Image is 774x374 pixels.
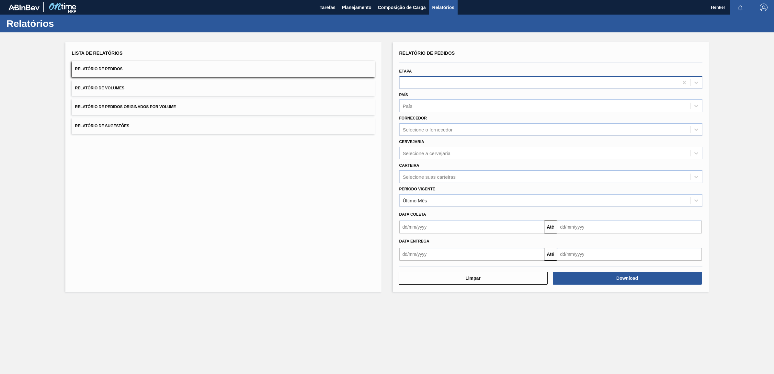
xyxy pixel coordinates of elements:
[557,248,702,261] input: dd/mm/yyyy
[760,4,768,11] img: Logout
[399,51,455,56] span: Relatório de Pedidos
[75,124,130,128] span: Relatório de Sugestões
[557,221,702,233] input: dd/mm/yyyy
[399,187,435,191] label: Período Vigente
[72,118,375,134] button: Relatório de Sugestões
[399,248,544,261] input: dd/mm/yyyy
[399,239,429,244] span: Data entrega
[399,212,426,217] span: Data coleta
[403,103,413,109] div: País
[399,93,408,97] label: País
[75,86,124,90] span: Relatório de Volumes
[342,4,371,11] span: Planejamento
[72,61,375,77] button: Relatório de Pedidos
[378,4,426,11] span: Composição de Carga
[403,127,453,132] div: Selecione o fornecedor
[553,272,702,285] button: Download
[75,105,176,109] span: Relatório de Pedidos Originados por Volume
[6,20,121,27] h1: Relatórios
[399,221,544,233] input: dd/mm/yyyy
[544,248,557,261] button: Até
[399,163,419,168] label: Carteira
[432,4,454,11] span: Relatórios
[72,51,123,56] span: Lista de Relatórios
[403,150,451,156] div: Selecione a cervejaria
[403,198,427,203] div: Último Mês
[399,69,412,74] label: Etapa
[75,67,123,71] span: Relatório de Pedidos
[72,99,375,115] button: Relatório de Pedidos Originados por Volume
[544,221,557,233] button: Até
[403,174,456,179] div: Selecione suas carteiras
[730,3,751,12] button: Notificações
[399,116,427,120] label: Fornecedor
[399,272,548,285] button: Limpar
[8,5,40,10] img: TNhmsLtSVTkK8tSr43FrP2fwEKptu5GPRR3wAAAABJRU5ErkJggg==
[320,4,336,11] span: Tarefas
[72,80,375,96] button: Relatório de Volumes
[399,140,424,144] label: Cervejaria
